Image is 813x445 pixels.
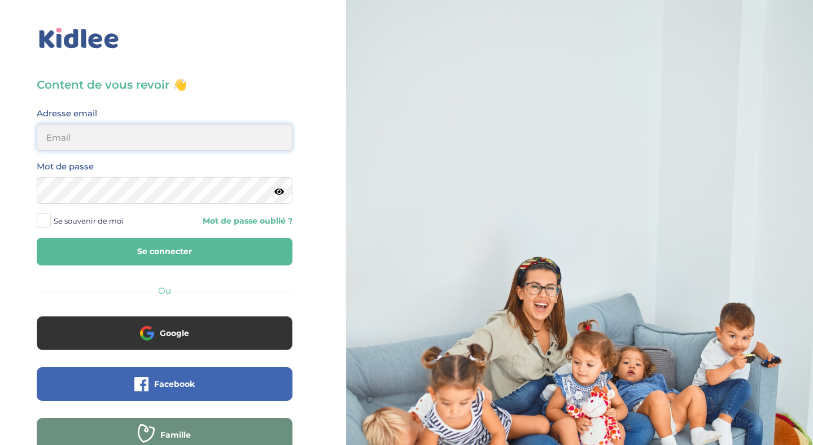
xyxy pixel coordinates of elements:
span: Google [160,328,189,339]
button: Se connecter [37,238,292,265]
img: facebook.png [134,377,148,391]
span: Se souvenir de moi [54,213,124,228]
button: Google [37,316,292,350]
img: google.png [140,326,154,340]
input: Email [37,124,292,151]
img: logo_kidlee_bleu [37,25,121,51]
label: Adresse email [37,106,97,121]
a: Mot de passe oublié ? [173,216,292,226]
span: Ou [158,285,171,296]
a: Google [37,335,292,346]
button: Facebook [37,367,292,401]
label: Mot de passe [37,159,94,174]
span: Famille [160,429,191,440]
span: Facebook [154,378,195,390]
a: Facebook [37,386,292,397]
h3: Content de vous revoir 👋 [37,77,292,93]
